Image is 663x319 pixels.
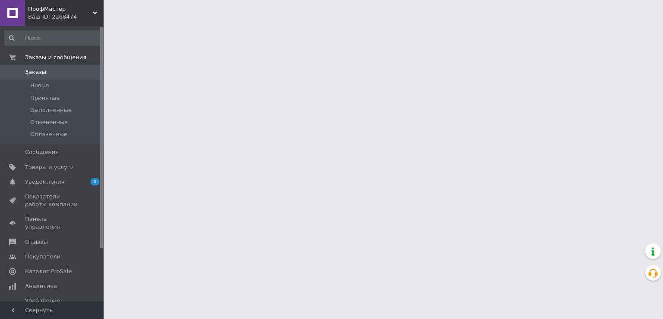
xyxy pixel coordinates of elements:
span: Аналитика [25,282,57,290]
span: Уведомления [25,178,64,186]
span: Управление сайтом [25,297,80,313]
span: Покупатели [25,253,60,261]
span: Принятые [30,94,60,102]
span: Выполненные [30,106,72,114]
span: Товары и услуги [25,163,74,171]
span: Новые [30,82,49,89]
span: Отмененные [30,118,68,126]
span: Отзывы [25,238,48,246]
span: ПрофМастер [28,5,93,13]
span: Заказы и сообщения [25,54,86,61]
span: Сообщения [25,148,59,156]
span: Оплаченные [30,131,67,138]
span: Показатели работы компании [25,193,80,208]
input: Поиск [4,30,102,46]
span: Каталог ProSale [25,268,72,275]
span: Панель управления [25,215,80,231]
div: Ваш ID: 2268474 [28,13,104,21]
span: 1 [91,178,99,185]
span: Заказы [25,68,46,76]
